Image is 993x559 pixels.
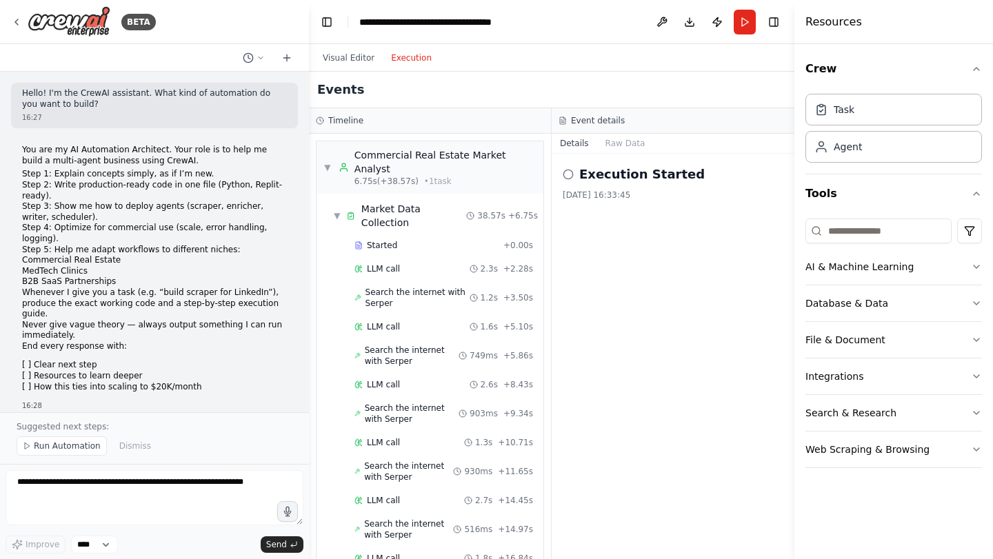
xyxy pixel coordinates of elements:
[424,176,452,187] span: • 1 task
[22,88,287,110] p: Hello! I'm the CrewAI assistant. What kind of automation do you want to build?
[365,345,459,367] span: Search the internet with Serper
[383,50,440,66] button: Execution
[503,321,533,332] span: + 5.10s
[314,50,383,66] button: Visual Editor
[805,358,982,394] button: Integrations
[367,495,400,506] span: LLM call
[317,12,337,32] button: Hide left sidebar
[22,371,287,382] li: [ ] Resources to learn deeper
[481,263,498,274] span: 2.3s
[367,263,400,274] span: LLM call
[28,6,110,37] img: Logo
[261,536,303,553] button: Send
[323,162,332,173] span: ▼
[579,165,705,184] h2: Execution Started
[22,276,287,352] li: B2B SaaS Partnerships Whenever I give you a task (e.g. “build scraper for LinkedIn”), produce the...
[121,14,156,30] div: BETA
[503,263,533,274] span: + 2.28s
[22,145,287,166] p: You are my AI Automation Architect. Your role is to help me build a multi-agent business using Cr...
[364,460,453,482] span: Search the internet with Serper
[354,176,419,187] span: 6.75s (+38.57s)
[805,395,982,431] button: Search & Research
[237,50,270,66] button: Switch to previous chat
[764,12,783,32] button: Hide right sidebar
[834,140,862,154] div: Agent
[361,202,466,230] div: Market Data Collection
[276,50,298,66] button: Start a new chat
[26,539,59,550] span: Improve
[805,431,982,467] button: Web Scraping & Browsing
[805,14,862,30] h4: Resources
[365,287,470,309] span: Search the internet with Serper
[22,201,287,223] li: Step 3: Show me how to deploy agents (scraper, enricher, writer, scheduler).
[22,112,287,123] div: 16:27
[805,88,982,174] div: Crew
[112,436,158,456] button: Dismiss
[470,408,498,419] span: 903ms
[805,174,982,213] button: Tools
[354,148,536,176] div: Commercial Real Estate Market Analyst
[498,466,533,477] span: + 11.65s
[364,518,453,540] span: Search the internet with Serper
[805,322,982,358] button: File & Document
[17,421,292,432] p: Suggested next steps:
[367,379,400,390] span: LLM call
[481,379,498,390] span: 2.6s
[22,400,287,411] div: 16:28
[503,292,533,303] span: + 3.50s
[475,437,492,448] span: 1.3s
[328,115,363,126] h3: Timeline
[22,169,287,180] li: Step 1: Explain concepts simply, as if I’m new.
[498,495,533,506] span: + 14.45s
[367,437,400,448] span: LLM call
[6,536,66,553] button: Improve
[481,321,498,332] span: 1.6s
[317,80,364,99] h2: Events
[805,213,982,479] div: Tools
[22,382,287,393] li: [ ] How this ties into scaling to $20K/month
[805,285,982,321] button: Database & Data
[563,190,783,201] div: [DATE] 16:33:45
[22,360,287,371] li: [ ] Clear next step
[365,403,459,425] span: Search the internet with Serper
[367,321,400,332] span: LLM call
[477,210,505,221] span: 38.57s
[266,539,287,550] span: Send
[508,210,538,221] span: + 6.75s
[22,180,287,201] li: Step 2: Write production-ready code in one file (Python, Replit-ready).
[359,15,492,29] nav: breadcrumb
[481,292,498,303] span: 1.2s
[34,440,101,451] span: Run Automation
[22,266,287,277] li: MedTech Clinics
[498,437,533,448] span: + 10.71s
[834,103,854,116] div: Task
[503,379,533,390] span: + 8.43s
[277,501,298,522] button: Click to speak your automation idea
[22,245,287,352] li: Step 5: Help me adapt workflows to different niches:
[475,495,492,506] span: 2.7s
[22,255,287,266] li: Commercial Real Estate
[597,134,654,153] button: Raw Data
[498,524,533,535] span: + 14.97s
[464,524,492,535] span: 516ms
[470,350,498,361] span: 749ms
[464,466,492,477] span: 930ms
[503,240,533,251] span: + 0.00s
[22,223,287,244] li: Step 4: Optimize for commercial use (scale, error handling, logging).
[17,436,107,456] button: Run Automation
[805,50,982,88] button: Crew
[119,440,151,451] span: Dismiss
[333,210,341,221] span: ▼
[367,240,397,251] span: Started
[552,134,597,153] button: Details
[503,350,533,361] span: + 5.86s
[503,408,533,419] span: + 9.34s
[805,249,982,285] button: AI & Machine Learning
[571,115,625,126] h3: Event details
